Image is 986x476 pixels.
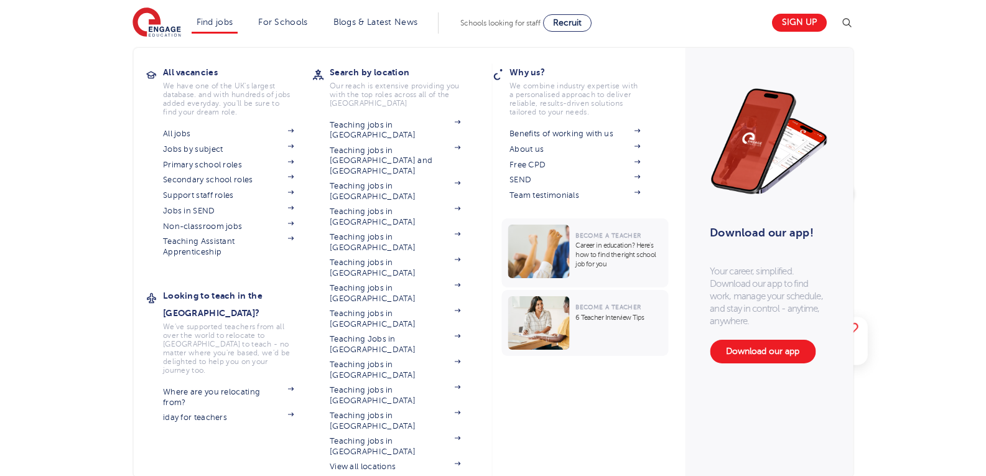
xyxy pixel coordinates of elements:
p: We have one of the UK's largest database. and with hundreds of jobs added everyday. you'll be sur... [163,82,294,116]
h3: Why us? [509,63,659,81]
a: Jobs in SEND [163,206,294,216]
a: Blogs & Latest News [333,17,418,27]
a: Teaching jobs in [GEOGRAPHIC_DATA] [330,258,460,278]
a: View all locations [330,462,460,472]
a: Teaching jobs in [GEOGRAPHIC_DATA] [330,436,460,457]
span: Recruit [553,18,582,27]
a: Become a TeacherCareer in education? Here’s how to find the right school job for you [501,218,671,287]
a: Teaching jobs in [GEOGRAPHIC_DATA] and [GEOGRAPHIC_DATA] [330,146,460,176]
p: We combine industry expertise with a personalised approach to deliver reliable, results-driven so... [509,82,640,116]
a: Free CPD [509,160,640,170]
a: Team testimonials [509,190,640,200]
a: Teaching jobs in [GEOGRAPHIC_DATA] [330,181,460,202]
a: Download our app [710,340,816,363]
a: Search by locationOur reach is extensive providing you with the top roles across all of the [GEOG... [330,63,479,108]
span: Schools looking for staff [460,19,541,27]
a: Teaching Assistant Apprenticeship [163,236,294,257]
a: All jobs [163,129,294,139]
a: Teaching jobs in [GEOGRAPHIC_DATA] [330,360,460,380]
a: For Schools [258,17,307,27]
h3: Download our app! [710,219,822,246]
a: Teaching jobs in [GEOGRAPHIC_DATA] [330,232,460,253]
a: Jobs by subject [163,144,294,154]
h3: Search by location [330,63,479,81]
a: iday for teachers [163,413,294,422]
a: SEND [509,175,640,185]
a: About us [509,144,640,154]
a: All vacanciesWe have one of the UK's largest database. and with hundreds of jobs added everyday. ... [163,63,312,116]
a: Teaching jobs in [GEOGRAPHIC_DATA] [330,120,460,141]
a: Non-classroom jobs [163,222,294,231]
a: Looking to teach in the [GEOGRAPHIC_DATA]?We've supported teachers from all over the world to rel... [163,287,312,375]
h3: All vacancies [163,63,312,81]
a: Teaching jobs in [GEOGRAPHIC_DATA] [330,411,460,431]
a: Teaching jobs in [GEOGRAPHIC_DATA] [330,283,460,304]
span: Become a Teacher [575,304,641,310]
a: Teaching Jobs in [GEOGRAPHIC_DATA] [330,334,460,355]
a: Primary school roles [163,160,294,170]
a: Where are you relocating from? [163,387,294,408]
a: Become a Teacher6 Teacher Interview Tips [501,290,671,356]
a: Teaching jobs in [GEOGRAPHIC_DATA] [330,207,460,227]
a: Secondary school roles [163,175,294,185]
img: Engage Education [133,7,181,39]
a: Find jobs [197,17,233,27]
p: Career in education? Here’s how to find the right school job for you [575,241,662,269]
a: Teaching jobs in [GEOGRAPHIC_DATA] [330,385,460,406]
a: Sign up [772,14,827,32]
h3: Looking to teach in the [GEOGRAPHIC_DATA]? [163,287,312,322]
span: Become a Teacher [575,232,641,239]
a: Support staff roles [163,190,294,200]
a: Recruit [543,14,592,32]
p: Your career, simplified. Download our app to find work, manage your schedule, and stay in control... [710,265,828,327]
p: Our reach is extensive providing you with the top roles across all of the [GEOGRAPHIC_DATA] [330,82,460,108]
p: We've supported teachers from all over the world to relocate to [GEOGRAPHIC_DATA] to teach - no m... [163,322,294,375]
a: Teaching jobs in [GEOGRAPHIC_DATA] [330,309,460,329]
a: Why us?We combine industry expertise with a personalised approach to deliver reliable, results-dr... [509,63,659,116]
a: Benefits of working with us [509,129,640,139]
p: 6 Teacher Interview Tips [575,313,662,322]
